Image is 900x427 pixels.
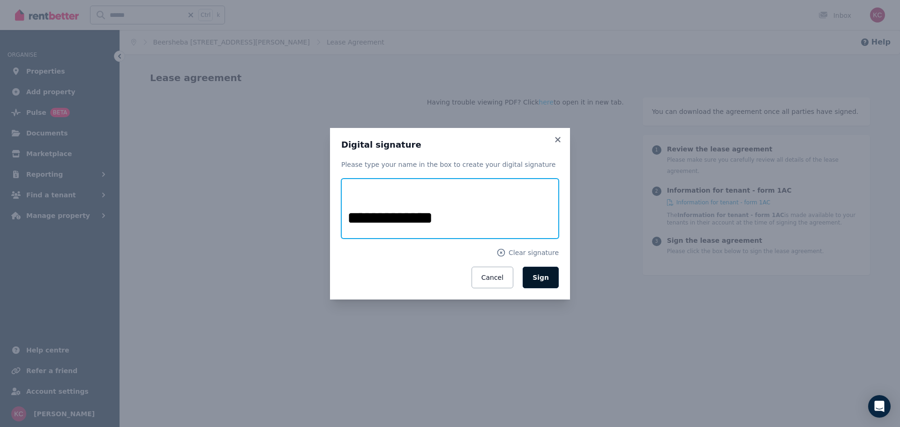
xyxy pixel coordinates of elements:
span: Clear signature [509,248,559,257]
div: Open Intercom Messenger [868,395,891,418]
h3: Digital signature [341,139,559,150]
button: Sign [523,267,559,288]
span: Sign [532,274,549,281]
p: Please type your name in the box to create your digital signature [341,160,559,169]
button: Cancel [472,267,513,288]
